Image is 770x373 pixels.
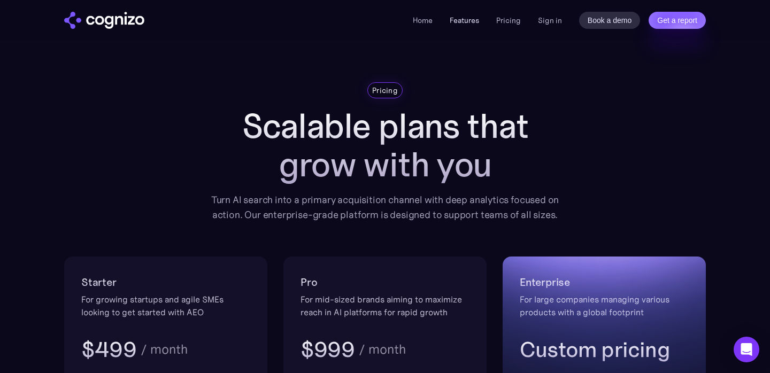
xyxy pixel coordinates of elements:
[64,12,144,29] a: home
[538,14,562,27] a: Sign in
[64,12,144,29] img: cognizo logo
[81,336,136,363] h3: $499
[372,85,398,96] div: Pricing
[520,293,689,318] div: For large companies managing various products with a global footprint
[734,337,759,362] div: Open Intercom Messenger
[579,12,641,29] a: Book a demo
[413,15,433,25] a: Home
[81,274,250,291] h2: Starter
[496,15,521,25] a: Pricing
[203,192,567,222] div: Turn AI search into a primary acquisition channel with deep analytics focused on action. Our ente...
[359,343,406,356] div: / month
[301,293,469,318] div: For mid-sized brands aiming to maximize reach in AI platforms for rapid growth
[301,274,469,291] h2: Pro
[520,274,689,291] h2: Enterprise
[520,336,689,363] h3: Custom pricing
[203,107,567,184] h1: Scalable plans that grow with you
[450,15,479,25] a: Features
[649,12,706,29] a: Get a report
[81,293,250,318] div: For growing startups and agile SMEs looking to get started with AEO
[301,336,355,363] h3: $999
[141,343,188,356] div: / month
